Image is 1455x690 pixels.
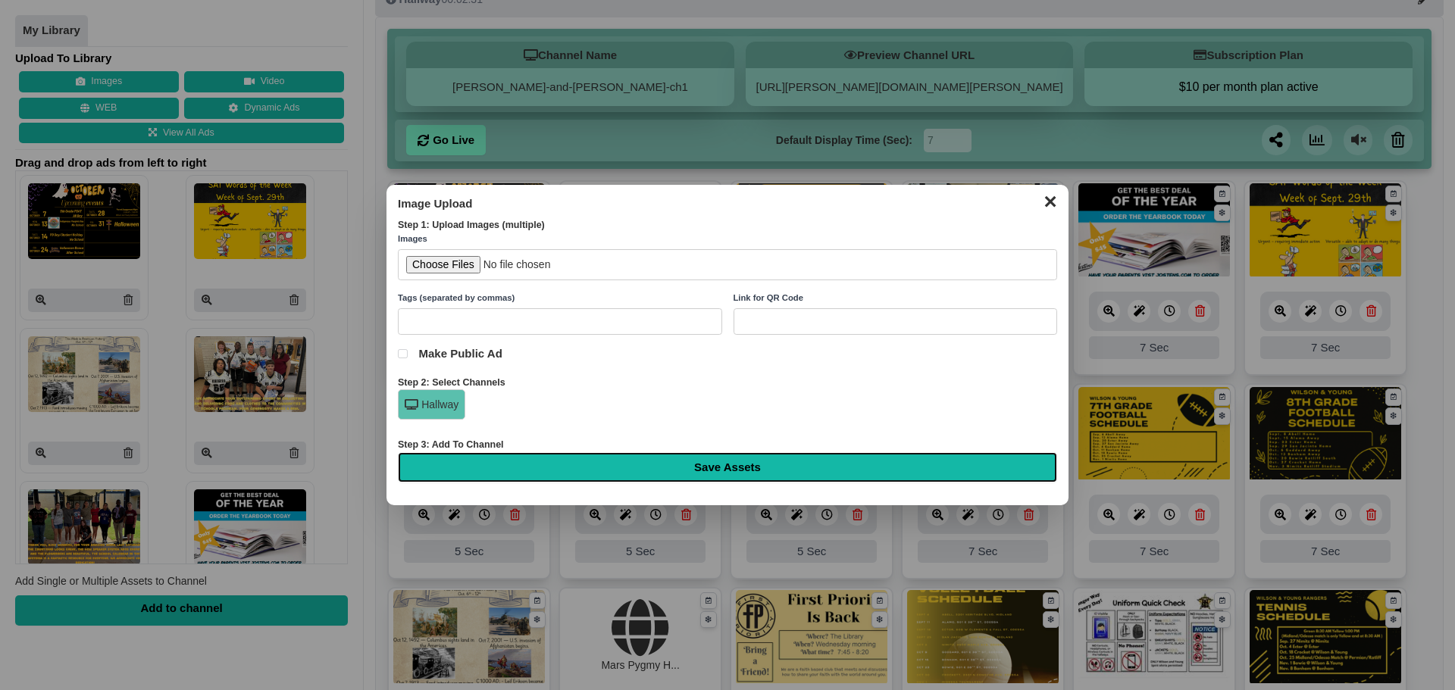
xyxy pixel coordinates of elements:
label: Images [398,233,1057,246]
button: ✕ [1035,189,1065,211]
input: Make Public Ad [398,349,408,359]
div: Step 3: Add To Channel [398,439,1057,452]
input: Save Assets [398,452,1057,482]
h3: Image Upload [398,196,1057,211]
label: Make Public Ad [398,346,1057,361]
div: Step 2: Select Channels [398,376,1057,390]
div: Hallway [398,389,465,420]
label: Tags (separated by commas) [398,292,722,305]
div: Step 1: Upload Images (multiple) [398,219,1057,233]
label: Link for QR Code [734,292,1058,305]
